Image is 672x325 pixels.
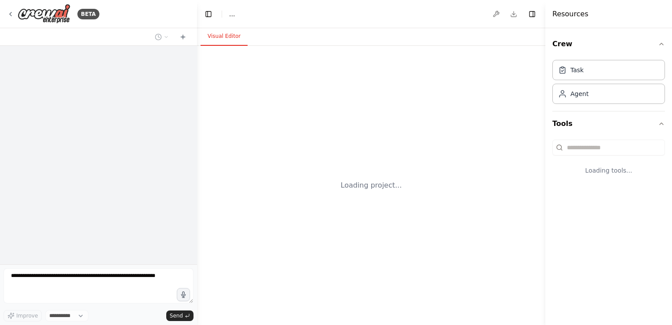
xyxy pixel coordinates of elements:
[166,310,194,321] button: Send
[229,10,235,18] span: ...
[570,66,584,74] div: Task
[18,4,70,24] img: Logo
[177,288,190,301] button: Click to speak your automation idea
[552,56,665,111] div: Crew
[4,310,42,321] button: Improve
[552,136,665,189] div: Tools
[170,312,183,319] span: Send
[341,180,402,191] div: Loading project...
[202,8,215,20] button: Hide left sidebar
[552,32,665,56] button: Crew
[201,27,248,46] button: Visual Editor
[176,32,190,42] button: Start a new chat
[552,9,588,19] h4: Resources
[526,8,538,20] button: Hide right sidebar
[552,159,665,182] div: Loading tools...
[229,10,235,18] nav: breadcrumb
[77,9,99,19] div: BETA
[16,312,38,319] span: Improve
[552,111,665,136] button: Tools
[151,32,172,42] button: Switch to previous chat
[570,89,588,98] div: Agent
